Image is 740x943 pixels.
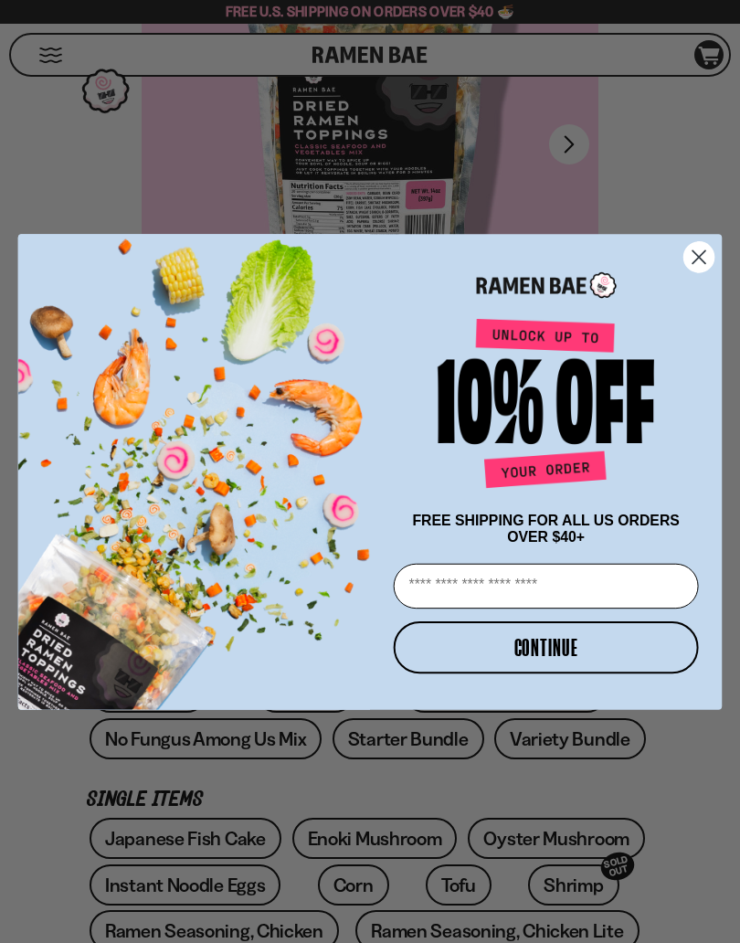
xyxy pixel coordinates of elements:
button: Close dialog [683,241,715,273]
span: FREE SHIPPING FOR ALL US ORDERS OVER $40+ [412,513,679,545]
img: ce7035ce-2e49-461c-ae4b-8ade7372f32c.png [18,218,386,709]
img: Unlock up to 10% off [433,317,659,494]
img: Ramen Bae Logo [476,270,616,299]
button: CONTINUE [394,620,699,673]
